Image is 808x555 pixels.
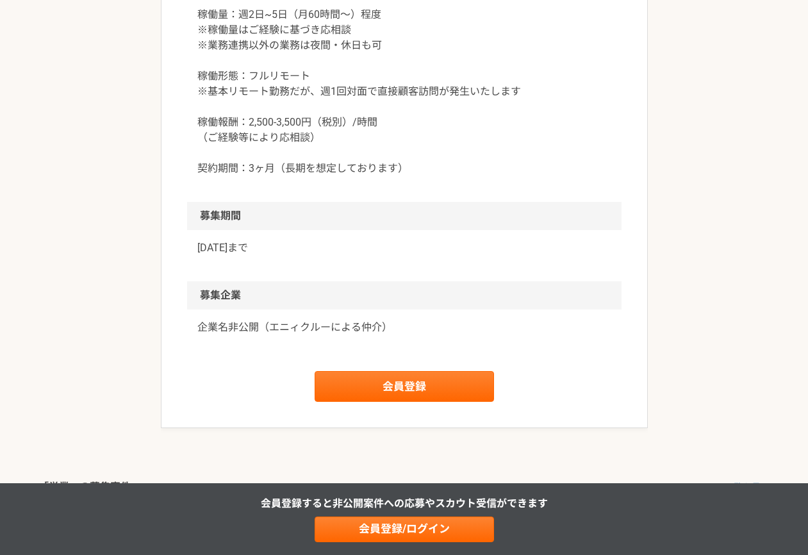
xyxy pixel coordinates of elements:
h2: 募集企業 [187,281,622,310]
a: 会員登録/ログイン [315,517,494,542]
h2: 募集期間 [187,202,622,230]
a: 一覧を見る [725,481,770,494]
p: 稼働量：週2日~5日（月60時間〜）程度 ※稼働量はご経験に基づき応相談 ※業務連携以外の業務は夜間・休日も可 稼働形態：フルリモート ※基本リモート勤務だが、週1回対面で直接顧客訪問が発生いた... [197,7,611,176]
a: 会員登録 [315,371,494,402]
a: 企業名非公開（エニィクルーによる仲介） [197,320,611,335]
p: [DATE]まで [197,240,611,256]
p: 会員登録すると非公開案件への応募やスカウト受信ができます [261,496,548,511]
h3: 「営業」の募集案件 [38,479,131,495]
